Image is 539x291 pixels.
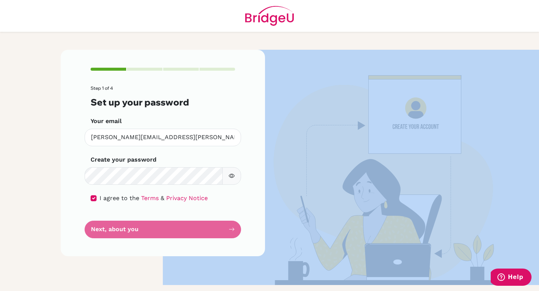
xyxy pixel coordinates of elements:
[91,97,235,108] h3: Set up your password
[91,85,113,91] span: Step 1 of 4
[166,194,208,202] a: Privacy Notice
[91,117,122,126] label: Your email
[161,194,164,202] span: &
[141,194,159,202] a: Terms
[91,155,156,164] label: Create your password
[491,269,532,287] iframe: Opens a widget where you can find more information
[100,194,139,202] span: I agree to the
[85,129,241,146] input: Insert your email*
